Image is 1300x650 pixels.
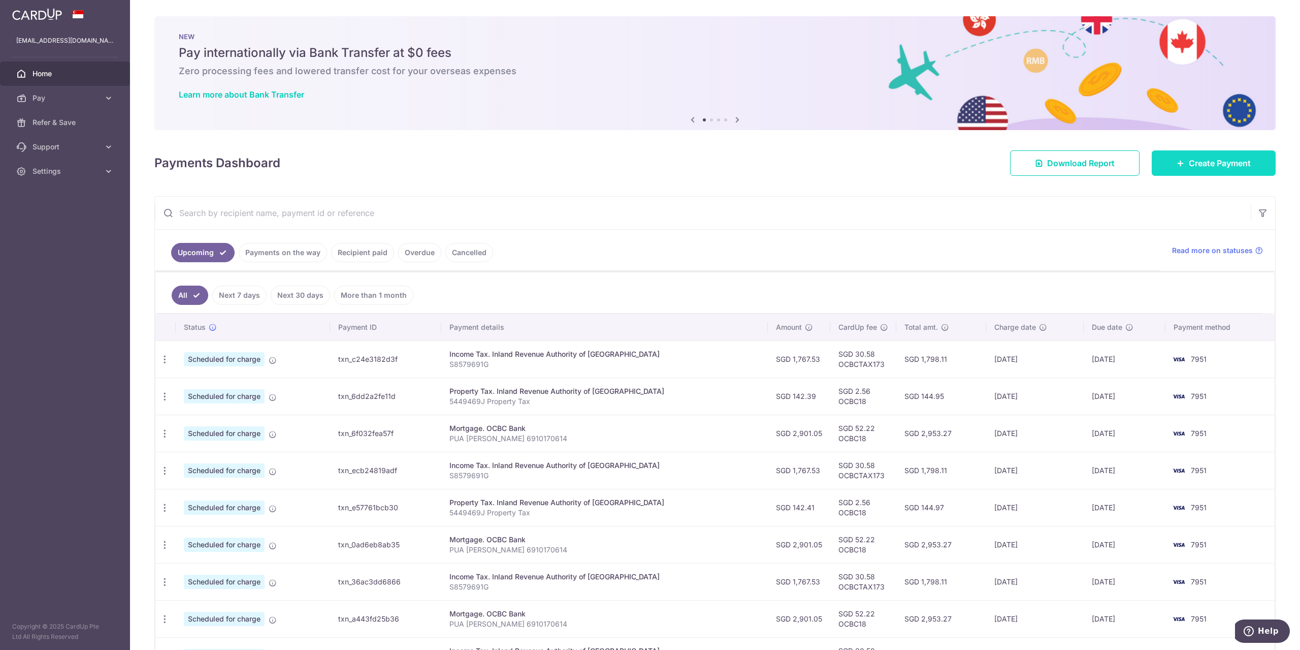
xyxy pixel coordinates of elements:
[1191,466,1207,475] span: 7951
[1191,614,1207,623] span: 7951
[986,563,1084,600] td: [DATE]
[1084,526,1165,563] td: [DATE]
[830,526,896,563] td: SGD 52.22 OCBC18
[896,452,986,489] td: SGD 1,798.11
[330,452,441,489] td: txn_ecb24819adf
[449,386,760,396] div: Property Tax. Inland Revenue Authority of [GEOGRAPHIC_DATA]
[830,489,896,526] td: SGD 2.56 OCBC18
[986,415,1084,452] td: [DATE]
[331,243,394,262] a: Recipient paid
[994,322,1036,332] span: Charge date
[1084,378,1165,415] td: [DATE]
[179,33,1251,41] p: NEW
[441,314,768,341] th: Payment details
[1168,613,1189,625] img: Bank Card
[32,142,100,152] span: Support
[172,286,208,305] a: All
[1084,341,1165,378] td: [DATE]
[896,489,986,526] td: SGD 144.97
[330,415,441,452] td: txn_6f032fea57f
[830,563,896,600] td: SGD 30.58 OCBCTAX173
[1172,245,1263,256] a: Read more on statuses
[184,389,265,404] span: Scheduled for charge
[155,197,1251,229] input: Search by recipient name, payment id or reference
[1191,429,1207,438] span: 7951
[986,489,1084,526] td: [DATE]
[184,612,265,626] span: Scheduled for charge
[184,463,265,478] span: Scheduled for charge
[12,8,62,20] img: CardUp
[768,378,830,415] td: SGD 142.39
[768,452,830,489] td: SGD 1,767.53
[1172,245,1253,256] span: Read more on statuses
[184,322,206,332] span: Status
[449,434,760,444] p: PUA [PERSON_NAME] 6910170614
[1168,502,1189,514] img: Bank Card
[1191,577,1207,586] span: 7951
[32,69,100,79] span: Home
[398,243,441,262] a: Overdue
[184,501,265,515] span: Scheduled for charge
[334,286,413,305] a: More than 1 month
[768,415,830,452] td: SGD 2,901.05
[1191,503,1207,512] span: 7951
[449,423,760,434] div: Mortgage. OCBC Bank
[896,563,986,600] td: SGD 1,798.11
[449,460,760,471] div: Income Tax. Inland Revenue Authority of [GEOGRAPHIC_DATA]
[449,609,760,619] div: Mortgage. OCBC Bank
[768,341,830,378] td: SGD 1,767.53
[896,600,986,637] td: SGD 2,953.27
[1168,539,1189,551] img: Bank Card
[1168,390,1189,403] img: Bank Card
[16,36,114,46] p: [EMAIL_ADDRESS][DOMAIN_NAME]
[776,322,802,332] span: Amount
[330,563,441,600] td: txn_36ac3dd6866
[768,526,830,563] td: SGD 2,901.05
[768,563,830,600] td: SGD 1,767.53
[179,45,1251,61] h5: Pay internationally via Bank Transfer at $0 fees
[1189,157,1251,169] span: Create Payment
[32,93,100,103] span: Pay
[1084,452,1165,489] td: [DATE]
[449,359,760,369] p: S8579691G
[449,498,760,508] div: Property Tax. Inland Revenue Authority of [GEOGRAPHIC_DATA]
[184,352,265,366] span: Scheduled for charge
[171,243,235,262] a: Upcoming
[768,489,830,526] td: SGD 142.41
[449,572,760,582] div: Income Tax. Inland Revenue Authority of [GEOGRAPHIC_DATA]
[184,426,265,441] span: Scheduled for charge
[1152,150,1276,176] a: Create Payment
[449,349,760,359] div: Income Tax. Inland Revenue Authority of [GEOGRAPHIC_DATA]
[1084,600,1165,637] td: [DATE]
[986,600,1084,637] td: [DATE]
[184,538,265,552] span: Scheduled for charge
[32,166,100,176] span: Settings
[154,154,280,172] h4: Payments Dashboard
[896,378,986,415] td: SGD 144.95
[830,452,896,489] td: SGD 30.58 OCBCTAX173
[445,243,493,262] a: Cancelled
[449,471,760,481] p: S8579691G
[449,582,760,592] p: S8579691G
[1084,489,1165,526] td: [DATE]
[1047,157,1115,169] span: Download Report
[1191,392,1207,400] span: 7951
[330,526,441,563] td: txn_0ad6eb8ab35
[449,535,760,545] div: Mortgage. OCBC Bank
[271,286,330,305] a: Next 30 days
[32,117,100,128] span: Refer & Save
[830,341,896,378] td: SGD 30.58 OCBCTAX173
[1165,314,1275,341] th: Payment method
[986,452,1084,489] td: [DATE]
[830,378,896,415] td: SGD 2.56 OCBC18
[986,341,1084,378] td: [DATE]
[1092,322,1122,332] span: Due date
[239,243,327,262] a: Payments on the way
[1168,427,1189,440] img: Bank Card
[1010,150,1140,176] a: Download Report
[838,322,877,332] span: CardUp fee
[330,378,441,415] td: txn_6dd2a2fe11d
[1191,355,1207,363] span: 7951
[212,286,267,305] a: Next 7 days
